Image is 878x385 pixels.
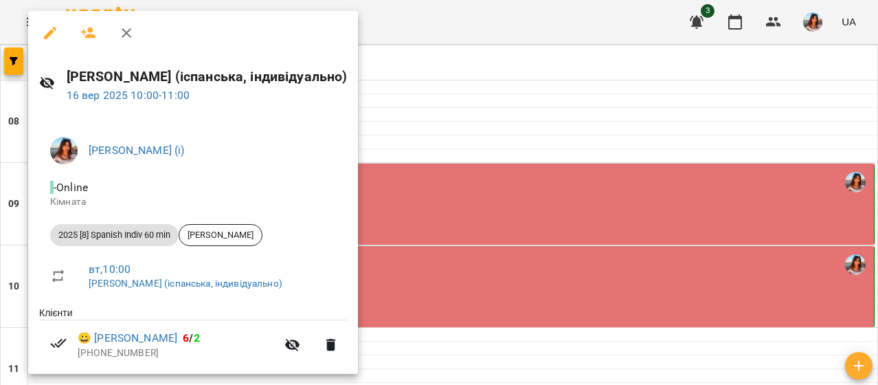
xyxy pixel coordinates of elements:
[78,330,177,346] a: 😀 [PERSON_NAME]
[67,66,348,87] h6: [PERSON_NAME] (іспанська, індивідуально)
[39,306,347,375] ul: Клієнти
[89,144,185,157] a: [PERSON_NAME] (і)
[89,278,282,289] a: [PERSON_NAME] (іспанська, індивідуально)
[89,263,131,276] a: вт , 10:00
[194,331,200,344] span: 2
[78,346,276,360] p: [PHONE_NUMBER]
[179,224,262,246] div: [PERSON_NAME]
[183,331,189,344] span: 6
[50,137,78,164] img: f52eb29bec7ed251b61d9497b14fac82.jpg
[50,335,67,351] svg: Візит сплачено
[67,89,190,102] a: 16 вер 2025 10:00-11:00
[50,181,91,194] span: - Online
[50,195,336,209] p: Кімната
[179,229,262,241] span: [PERSON_NAME]
[50,229,179,241] span: 2025 [8] Spanish Indiv 60 min
[183,331,199,344] b: /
